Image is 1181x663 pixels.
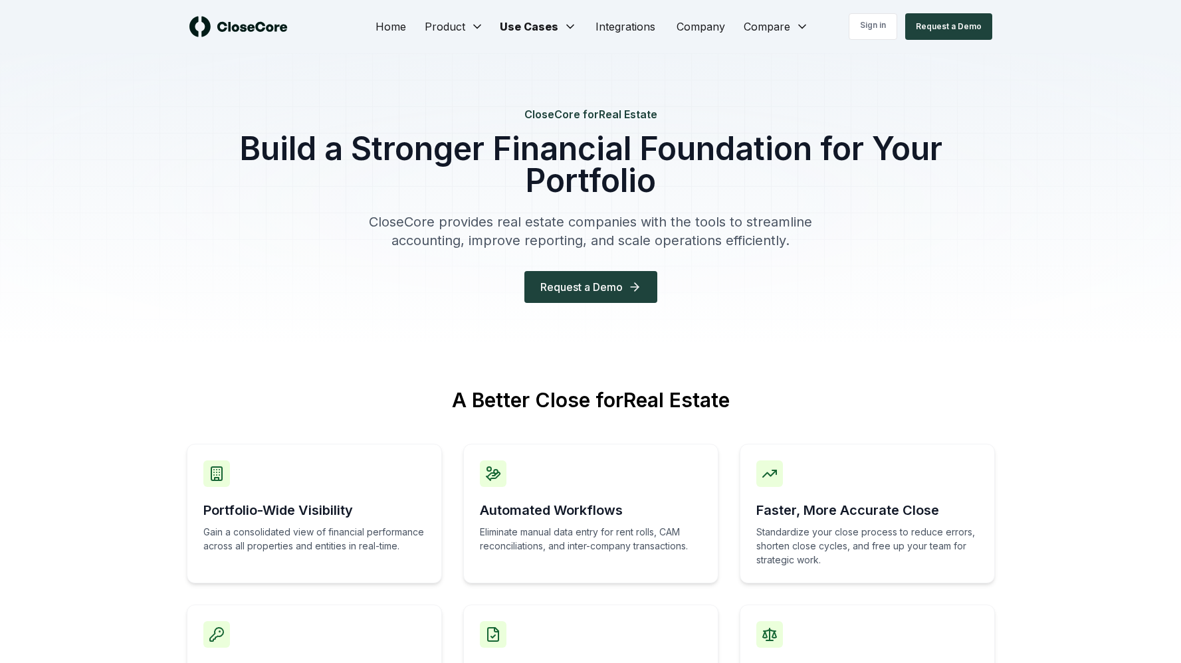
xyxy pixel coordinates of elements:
span: Product [425,19,465,35]
p: Eliminate manual data entry for rent rolls, CAM reconciliations, and inter-company transactions. [480,525,702,553]
button: Use Cases [492,13,585,40]
button: Request a Demo [905,13,992,40]
button: Product [417,13,492,40]
span: Compare [744,19,790,35]
button: Compare [736,13,817,40]
a: Integrations [585,13,666,40]
span: Use Cases [500,19,558,35]
h3: Portfolio-Wide Visibility [203,501,425,520]
button: Request a Demo [524,271,657,303]
img: logo [189,16,288,37]
a: Sign in [849,13,897,40]
a: Home [365,13,417,40]
h2: A Better Close for Real Estate [187,388,995,444]
p: CloseCore provides real estate companies with the tools to streamline accounting, improve reporti... [336,213,846,250]
p: Gain a consolidated view of financial performance across all properties and entities in real-time. [203,525,425,553]
h3: Faster, More Accurate Close [756,501,978,520]
h4: CloseCore for Real Estate [187,106,995,122]
h1: Build a Stronger Financial Foundation for Your Portfolio [187,133,995,197]
p: Standardize your close process to reduce errors, shorten close cycles, and free up your team for ... [756,525,978,567]
h3: Automated Workflows [480,501,702,520]
a: Company [666,13,736,40]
